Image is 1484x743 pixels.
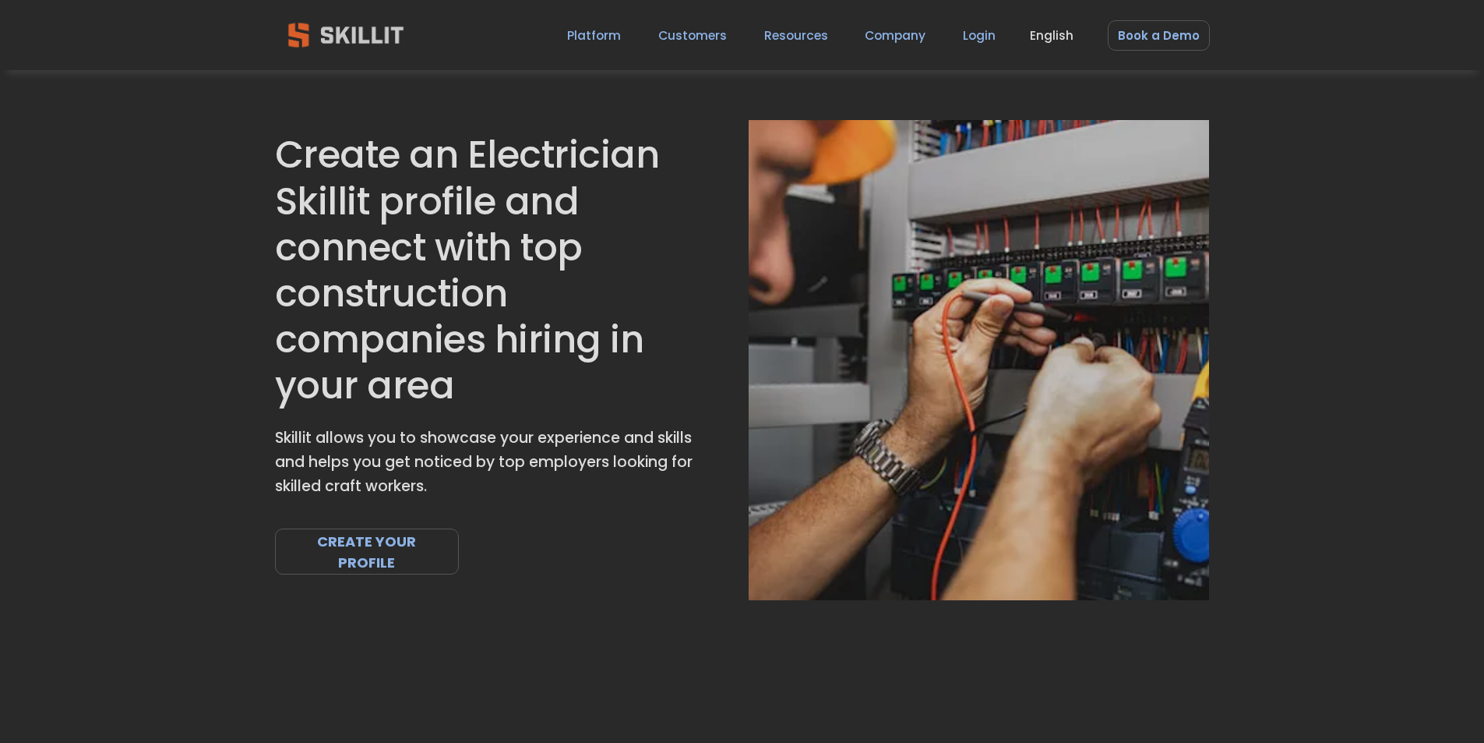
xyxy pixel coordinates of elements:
[275,529,460,575] a: CREATE YOUR PROFILE
[764,27,828,44] span: Resources
[275,132,696,409] h1: Create an Electrician Skillit profile and connect with top construction companies hiring in your ...
[658,25,727,46] a: Customers
[567,25,621,46] a: Platform
[764,25,828,46] a: folder dropdown
[1030,25,1073,46] div: language picker
[275,426,696,498] p: Skillit allows you to showcase your experience and skills and helps you get noticed by top employ...
[865,25,925,46] a: Company
[1108,20,1210,51] a: Book a Demo
[963,25,996,46] a: Login
[275,12,417,58] img: Skillit
[1030,27,1073,44] span: English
